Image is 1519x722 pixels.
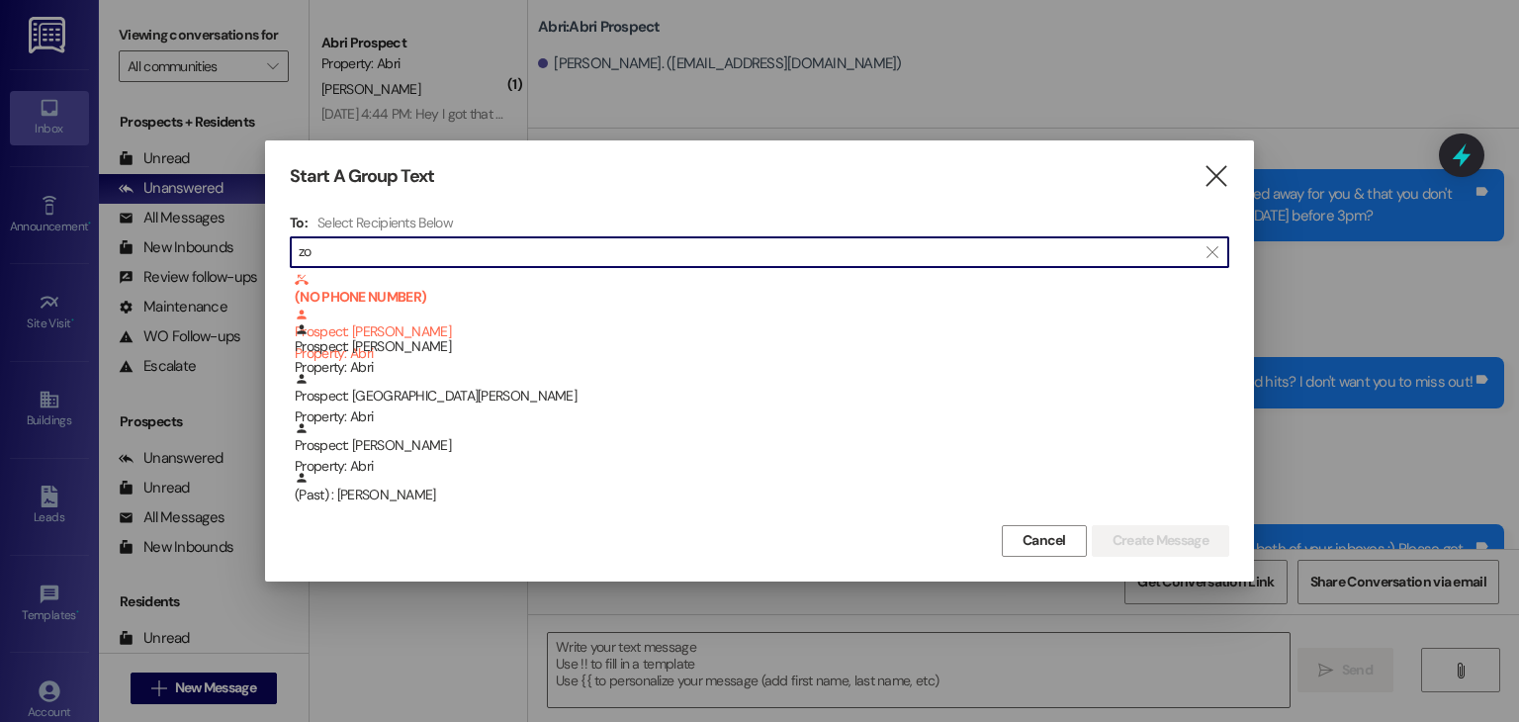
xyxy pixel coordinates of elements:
div: Prospect: [PERSON_NAME] [295,322,1229,379]
button: Cancel [1002,525,1087,557]
h3: To: [290,214,308,231]
span: Cancel [1023,530,1066,551]
div: (Past) : [PERSON_NAME] [295,471,1229,505]
div: Prospect: [GEOGRAPHIC_DATA][PERSON_NAME] [295,372,1229,428]
button: Create Message [1092,525,1229,557]
input: Search for any contact or apartment [299,238,1197,266]
div: (Past) : [PERSON_NAME] [290,471,1229,520]
div: Property: Abri [295,357,1229,378]
div: Property: Abri [295,456,1229,477]
i:  [1203,166,1229,187]
div: Prospect: [GEOGRAPHIC_DATA][PERSON_NAME]Property: Abri [290,372,1229,421]
div: Prospect: [PERSON_NAME]Property: Abri [290,322,1229,372]
b: (NO PHONE NUMBER) [295,273,1229,306]
div: Prospect: [PERSON_NAME]Property: Abri [290,421,1229,471]
button: Clear text [1197,237,1228,267]
i:  [1206,244,1217,260]
div: Prospect: [PERSON_NAME] [295,273,1229,364]
div: Property: Abri [295,406,1229,427]
h3: Start A Group Text [290,165,434,188]
div: (NO PHONE NUMBER) Prospect: [PERSON_NAME]Property: Abri [290,273,1229,322]
h4: Select Recipients Below [317,214,453,231]
div: Prospect: [PERSON_NAME] [295,421,1229,478]
span: Create Message [1113,530,1208,551]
